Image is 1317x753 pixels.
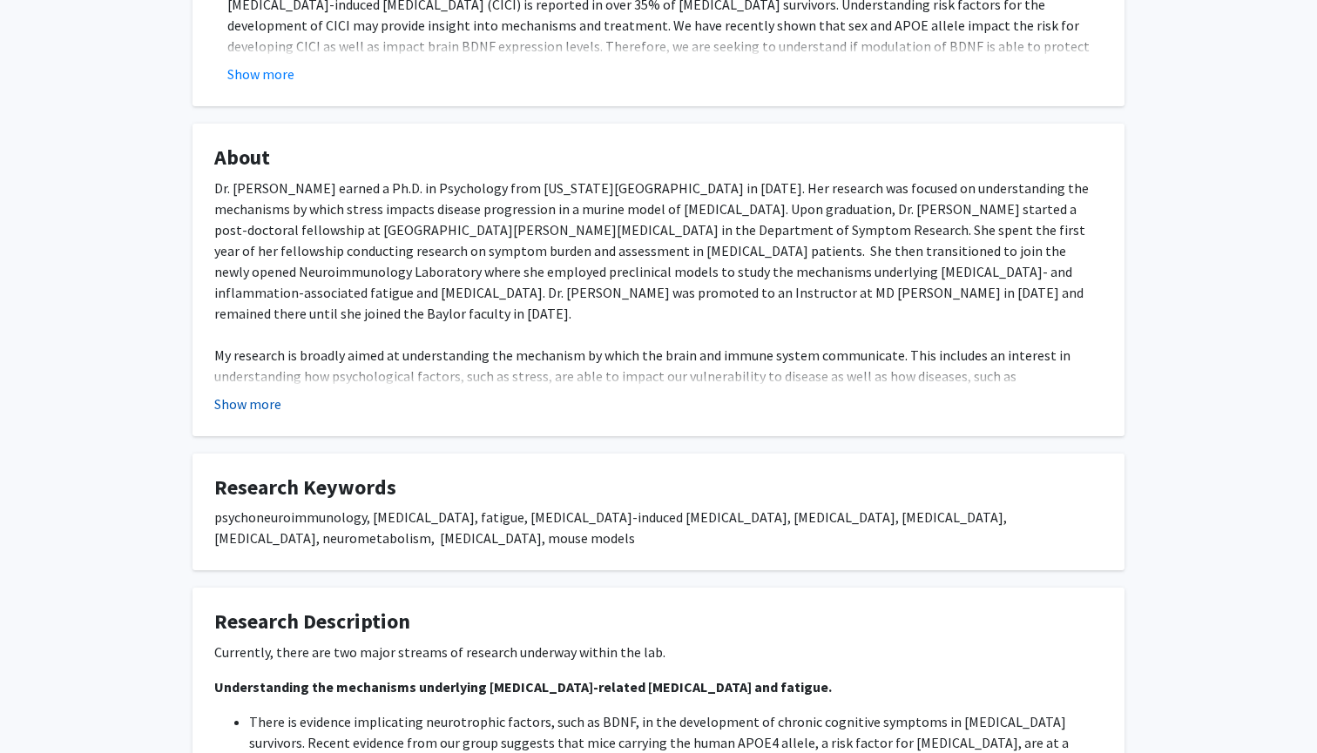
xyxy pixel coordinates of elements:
button: Show more [214,393,281,414]
h4: About [214,145,1103,171]
div: psychoneuroimmunology, [MEDICAL_DATA], fatigue, [MEDICAL_DATA]-induced [MEDICAL_DATA], [MEDICAL_D... [214,507,1103,548]
strong: Understanding the mechanisms underlying [MEDICAL_DATA]-related [MEDICAL_DATA] and fatigue. [214,678,832,696]
h4: Research Keywords [214,475,1103,501]
button: Show more [227,64,294,84]
h4: Research Description [214,609,1103,635]
div: Dr. [PERSON_NAME] earned a Ph.D. in Psychology from [US_STATE][GEOGRAPHIC_DATA] in [DATE]. Her re... [214,178,1103,554]
iframe: Chat [13,675,74,740]
p: Currently, there are two major streams of research underway within the lab. [214,642,1103,662]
